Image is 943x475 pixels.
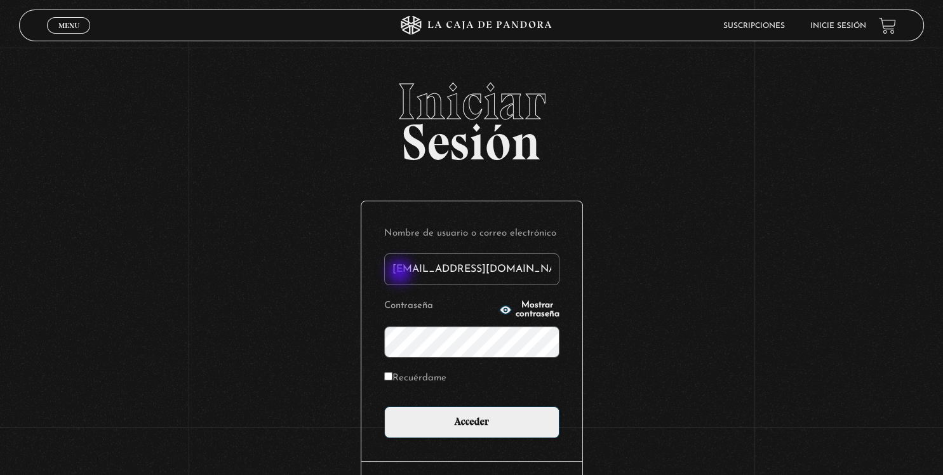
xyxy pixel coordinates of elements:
label: Contraseña [384,297,495,316]
span: Cerrar [54,32,84,41]
button: Mostrar contraseña [499,301,559,319]
a: View your shopping cart [879,17,896,34]
input: Recuérdame [384,372,392,380]
a: Suscripciones [723,22,785,30]
span: Mostrar contraseña [516,301,559,319]
h2: Sesión [19,76,925,157]
input: Acceder [384,406,559,438]
span: Iniciar [19,76,925,127]
span: Menu [58,22,79,29]
a: Inicie sesión [810,22,866,30]
label: Nombre de usuario o correo electrónico [384,224,559,244]
label: Recuérdame [384,369,446,389]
